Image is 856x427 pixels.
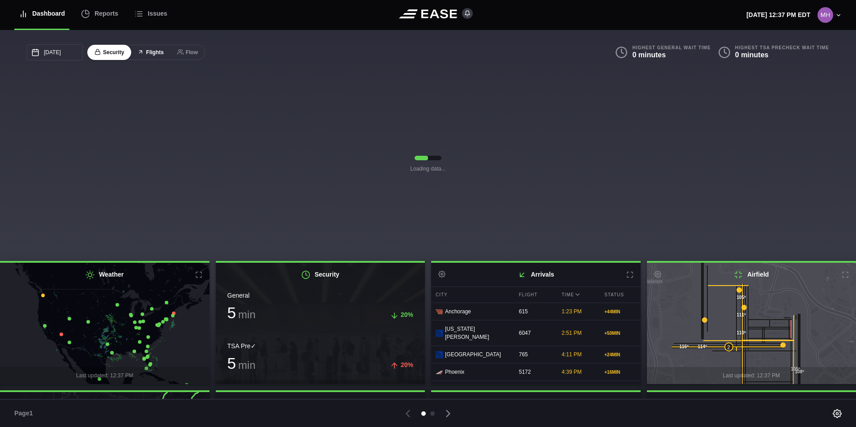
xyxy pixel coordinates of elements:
[216,380,425,397] div: Last updated: 12:37 PM
[604,308,636,315] div: + 44 MIN
[431,263,641,286] h2: Arrivals
[735,51,769,59] b: 0 minutes
[562,351,582,358] span: 4:11 PM
[514,346,555,363] div: 765
[724,342,733,351] div: 2
[746,10,810,20] p: [DATE] 12:37 PM EDT
[514,287,555,303] div: Flight
[604,369,636,376] div: + 16 MIN
[817,7,833,23] img: 8d1564f89ae08c1c7851ff747965b28a
[562,369,582,375] span: 4:39 PM
[401,361,413,368] span: 20%
[238,308,256,320] span: min
[216,392,425,416] h2: Parking
[27,44,83,60] input: mm/dd/yyyy
[227,291,414,300] div: General
[514,363,555,380] div: 5172
[14,409,37,418] span: Page 1
[562,330,582,336] span: 2:51 PM
[445,350,501,359] span: [GEOGRAPHIC_DATA]
[445,325,508,341] span: [US_STATE][PERSON_NAME]
[514,325,555,342] div: 6047
[238,359,256,371] span: min
[87,45,131,60] button: Security
[445,307,471,316] span: Anchorage
[401,311,413,318] span: 20%
[600,287,641,303] div: Status
[514,303,555,320] div: 615
[445,368,464,376] span: Phoenix
[632,51,666,59] b: 0 minutes
[431,287,512,303] div: City
[216,263,425,286] h2: Security
[431,392,641,416] h2: Departures
[170,45,205,60] button: Flow
[227,342,414,351] div: TSA Pre✓
[604,351,636,358] div: + 24 MIN
[410,165,445,173] b: Loading data...
[735,45,829,51] b: Highest TSA PreCheck Wait Time
[632,45,710,51] b: Highest General Wait Time
[557,287,598,303] div: Time
[562,308,582,315] span: 1:23 PM
[227,355,256,371] h3: 5
[227,305,256,320] h3: 5
[130,45,171,60] button: Flights
[604,330,636,337] div: + 50 MIN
